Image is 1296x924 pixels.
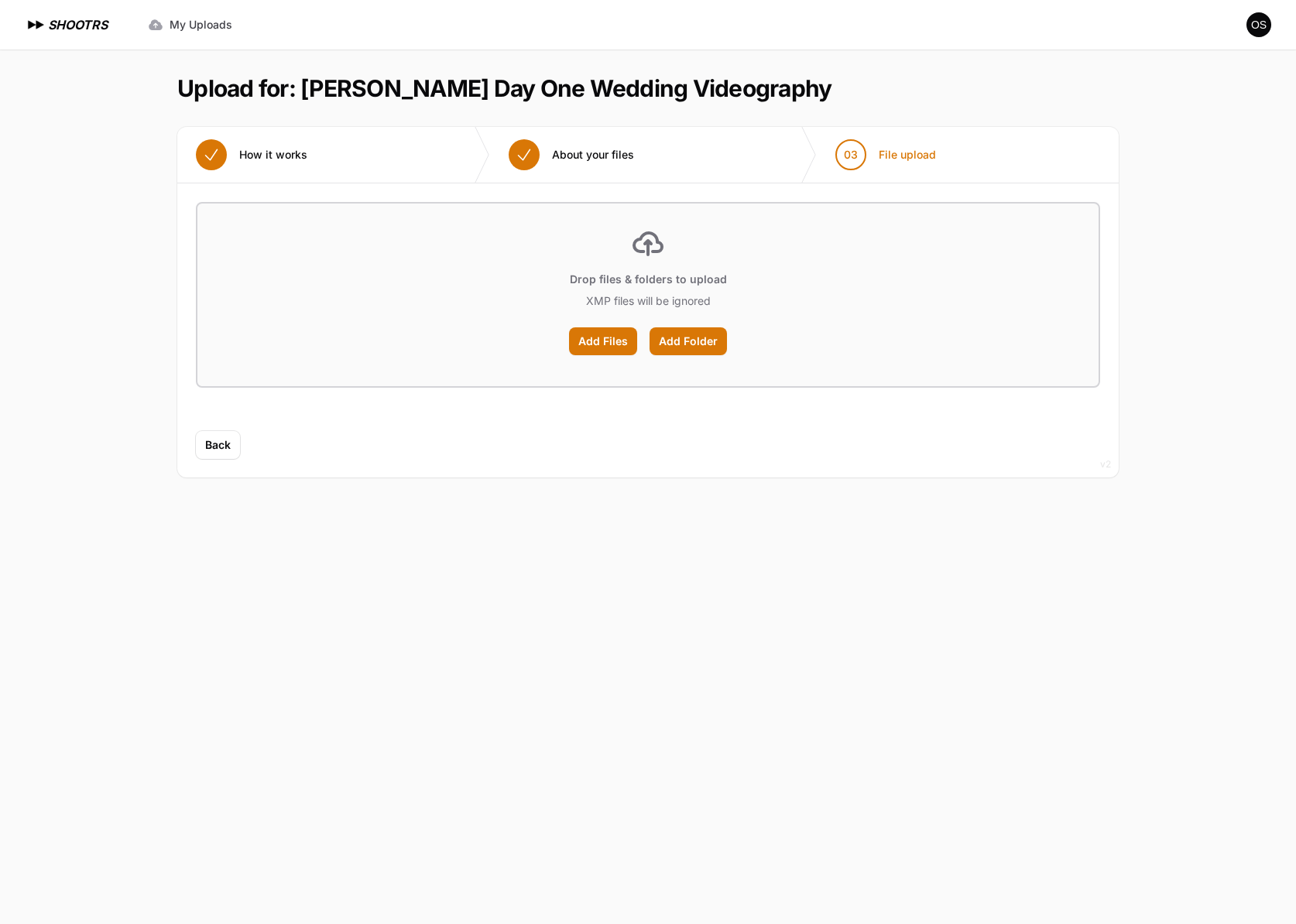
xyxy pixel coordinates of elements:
[205,437,231,453] span: Back
[177,74,831,102] h1: Upload for: [PERSON_NAME] Day One Wedding Videography
[570,272,727,287] p: Drop files & folders to upload
[1246,12,1271,37] img: Avatar of Once Like a Spark
[239,147,307,163] span: How it works
[586,293,711,309] p: XMP files will be ignored
[48,15,108,34] h1: SHOOTRS
[490,127,653,183] button: About your files
[25,15,48,34] img: SHOOTRS
[817,127,955,183] button: 03 File upload
[1100,455,1111,474] div: v2
[139,11,242,39] a: My Uploads
[1246,12,1271,37] button: User menu
[569,327,637,355] label: Add Files
[177,127,326,183] button: How it works
[552,147,634,163] span: About your files
[879,147,936,163] span: File upload
[844,147,858,163] span: 03
[650,327,727,355] label: Add Folder
[196,431,240,459] button: Back
[170,17,232,33] span: My Uploads
[25,15,108,34] a: SHOOTRS SHOOTRS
